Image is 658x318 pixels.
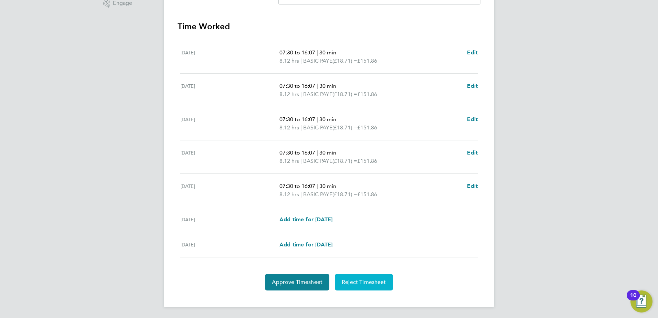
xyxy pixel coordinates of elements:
[467,83,478,89] span: Edit
[279,241,332,248] span: Add time for [DATE]
[467,182,478,190] a: Edit
[317,116,318,123] span: |
[332,91,357,97] span: (£18.71) =
[342,279,386,286] span: Reject Timesheet
[467,116,478,123] span: Edit
[272,279,322,286] span: Approve Timesheet
[279,191,299,198] span: 8.12 hrs
[180,149,279,165] div: [DATE]
[357,124,377,131] span: £151.86
[357,158,377,164] span: £151.86
[180,115,279,132] div: [DATE]
[265,274,329,290] button: Approve Timesheet
[279,158,299,164] span: 8.12 hrs
[317,49,318,56] span: |
[467,115,478,124] a: Edit
[180,241,279,249] div: [DATE]
[279,241,332,249] a: Add time for [DATE]
[303,90,332,98] span: BASIC PAYE
[279,116,315,123] span: 07:30 to 16:07
[300,91,302,97] span: |
[357,91,377,97] span: £151.86
[279,91,299,97] span: 8.12 hrs
[332,158,357,164] span: (£18.71) =
[180,182,279,199] div: [DATE]
[467,149,478,156] span: Edit
[467,149,478,157] a: Edit
[319,116,336,123] span: 30 min
[303,157,332,165] span: BASIC PAYE
[357,57,377,64] span: £151.86
[332,191,357,198] span: (£18.71) =
[279,124,299,131] span: 8.12 hrs
[279,83,315,89] span: 07:30 to 16:07
[467,49,478,57] a: Edit
[319,83,336,89] span: 30 min
[630,290,652,312] button: Open Resource Center, 10 new notifications
[630,295,636,304] div: 10
[319,149,336,156] span: 30 min
[467,183,478,189] span: Edit
[279,57,299,64] span: 8.12 hrs
[317,149,318,156] span: |
[279,183,315,189] span: 07:30 to 16:07
[279,215,332,224] a: Add time for [DATE]
[180,49,279,65] div: [DATE]
[317,83,318,89] span: |
[467,49,478,56] span: Edit
[357,191,377,198] span: £151.86
[113,0,132,6] span: Engage
[332,57,357,64] span: (£18.71) =
[303,124,332,132] span: BASIC PAYE
[178,21,480,32] h3: Time Worked
[279,149,315,156] span: 07:30 to 16:07
[300,124,302,131] span: |
[303,190,332,199] span: BASIC PAYE
[335,274,393,290] button: Reject Timesheet
[303,57,332,65] span: BASIC PAYE
[279,49,315,56] span: 07:30 to 16:07
[300,191,302,198] span: |
[319,183,336,189] span: 30 min
[180,82,279,98] div: [DATE]
[300,57,302,64] span: |
[319,49,336,56] span: 30 min
[180,215,279,224] div: [DATE]
[317,183,318,189] span: |
[279,216,332,223] span: Add time for [DATE]
[467,82,478,90] a: Edit
[332,124,357,131] span: (£18.71) =
[300,158,302,164] span: |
